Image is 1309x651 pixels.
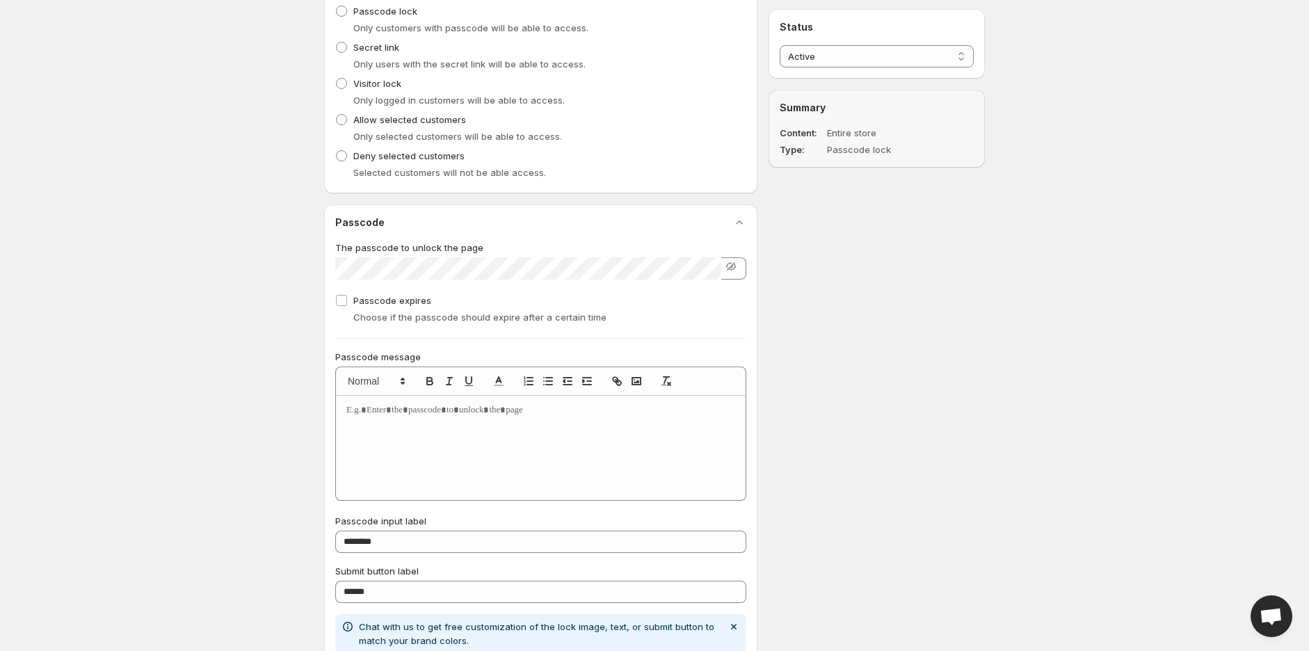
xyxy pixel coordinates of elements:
span: The passcode to unlock the page [335,242,483,253]
span: Secret link [353,42,399,53]
span: Passcode lock [353,6,417,17]
span: Selected customers will not be able access. [353,167,546,178]
span: Passcode expires [353,295,431,306]
span: Only customers with passcode will be able to access. [353,22,588,33]
h2: Passcode [335,216,385,230]
span: Allow selected customers [353,114,466,125]
span: Only logged in customers will be able to access. [353,95,565,106]
a: Open chat [1251,595,1292,637]
h2: Summary [780,101,974,115]
button: Dismiss notification [724,617,744,636]
span: Chat with us to get free customization of the lock image, text, or submit button to match your br... [359,621,714,646]
span: Only selected customers will be able to access. [353,131,562,142]
span: Visitor lock [353,78,401,89]
span: Deny selected customers [353,150,465,161]
span: Choose if the passcode should expire after a certain time [353,312,607,323]
dd: Passcode lock [827,143,934,156]
span: Passcode input label [335,515,426,527]
dd: Entire store [827,126,934,140]
span: Submit button label [335,565,419,577]
h2: Status [780,20,974,34]
dt: Type: [780,143,824,156]
dt: Content: [780,126,824,140]
p: Passcode message [335,350,746,364]
span: Only users with the secret link will be able to access. [353,58,586,70]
